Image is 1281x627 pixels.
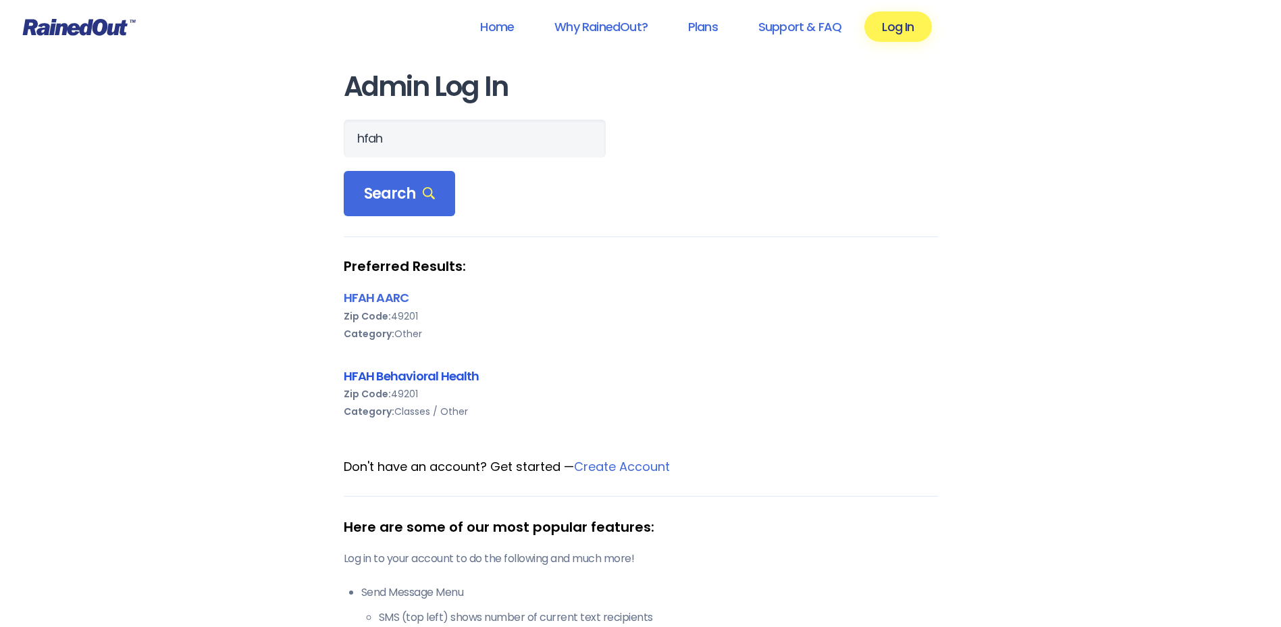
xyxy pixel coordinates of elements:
[741,11,859,42] a: Support & FAQ
[344,171,456,217] div: Search
[379,609,938,626] li: SMS (top left) shows number of current text recipients
[344,403,938,420] div: Classes / Other
[344,327,394,341] b: Category:
[344,72,938,102] h1: Admin Log In
[344,368,479,384] a: HFAH Behavioral Health
[344,367,938,385] div: HFAH Behavioral Health
[463,11,531,42] a: Home
[344,385,938,403] div: 49201
[344,405,394,418] b: Category:
[344,309,391,323] b: Zip Code:
[344,325,938,343] div: Other
[864,11,931,42] a: Log In
[537,11,665,42] a: Why RainedOut?
[344,257,938,275] strong: Preferred Results:
[344,289,938,307] div: HFAH AARC
[344,387,391,401] b: Zip Code:
[671,11,735,42] a: Plans
[344,551,938,567] p: Log in to your account to do the following and much more!
[364,184,436,203] span: Search
[344,517,938,537] div: Here are some of our most popular features:
[344,307,938,325] div: 49201
[344,120,606,157] input: Search Orgs…
[344,289,409,306] a: HFAH AARC
[574,458,670,475] a: Create Account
